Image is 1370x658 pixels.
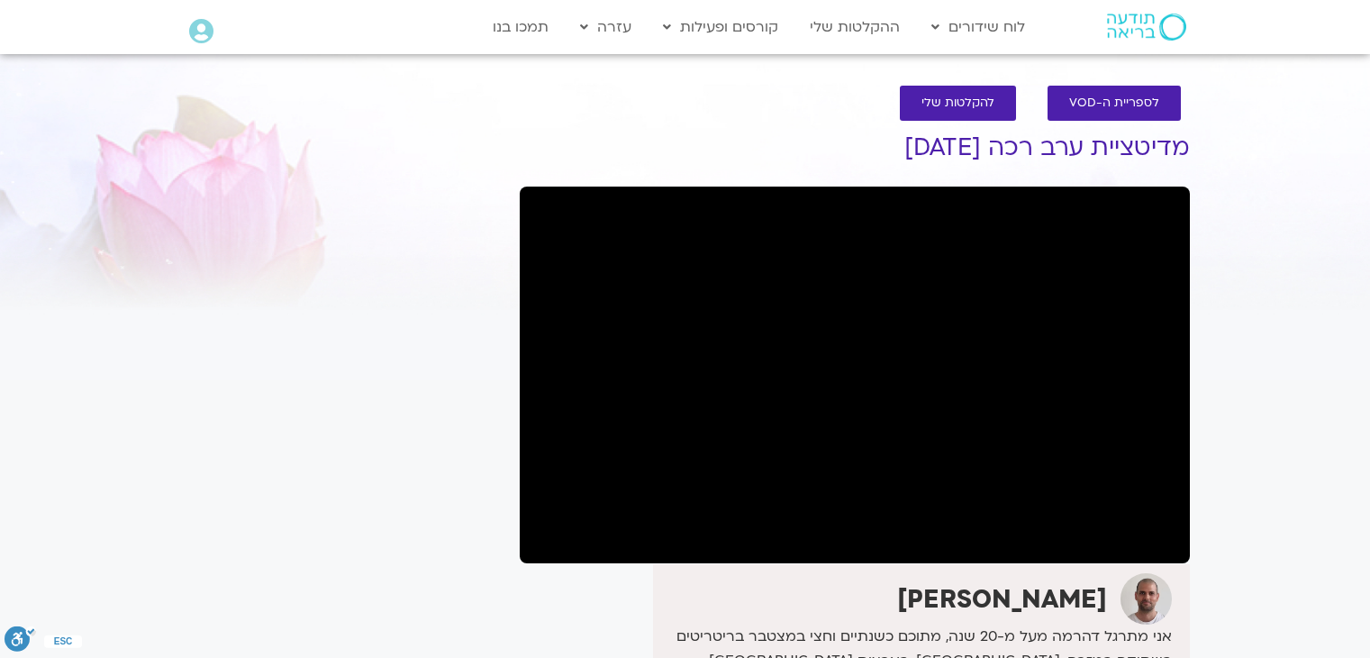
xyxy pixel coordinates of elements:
[1069,96,1159,110] span: לספריית ה-VOD
[921,96,994,110] span: להקלטות שלי
[801,10,909,44] a: ההקלטות שלי
[1107,14,1186,41] img: תודעה בריאה
[897,582,1107,617] strong: [PERSON_NAME]
[900,86,1016,121] a: להקלטות שלי
[520,134,1190,161] h1: מדיטציית ערב רכה [DATE]
[484,10,558,44] a: תמכו בנו
[922,10,1034,44] a: לוח שידורים
[571,10,640,44] a: עזרה
[1120,573,1172,625] img: דקל קנטי
[1048,86,1181,121] a: לספריית ה-VOD
[654,10,787,44] a: קורסים ופעילות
